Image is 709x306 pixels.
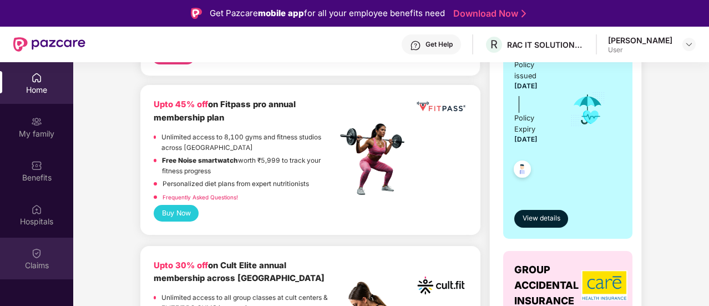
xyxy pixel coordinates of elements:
[570,91,606,128] img: icon
[191,8,202,19] img: Logo
[337,121,414,198] img: fpp.png
[154,99,208,109] b: Upto 45% off
[162,155,337,176] p: worth ₹5,999 to track your fitness progress
[13,37,85,52] img: New Pazcare Logo
[514,59,555,82] div: Policy issued
[685,40,693,49] img: svg+xml;base64,PHN2ZyBpZD0iRHJvcGRvd24tMzJ4MzIiIHhtbG5zPSJodHRwOi8vd3d3LnczLm9yZy8yMDAwL3N2ZyIgd2...
[31,116,42,127] img: svg+xml;base64,PHN2ZyB3aWR0aD0iMjAiIGhlaWdodD0iMjAiIHZpZXdCb3g9IjAgMCAyMCAyMCIgZmlsbD0ibm9uZSIgeG...
[154,205,199,221] button: Buy Now
[608,35,672,46] div: [PERSON_NAME]
[154,260,208,270] b: Upto 30% off
[521,8,526,19] img: Stroke
[453,8,523,19] a: Download Now
[514,136,538,143] span: [DATE]
[514,82,538,90] span: [DATE]
[410,40,421,51] img: svg+xml;base64,PHN2ZyBpZD0iSGVscC0zMngzMiIgeG1sbnM9Imh0dHA6Ly93d3cudzMub3JnLzIwMDAvc3ZnIiB3aWR0aD...
[490,38,498,51] span: R
[581,270,627,300] img: insurerLogo
[509,157,536,184] img: svg+xml;base64,PHN2ZyB4bWxucz0iaHR0cDovL3d3dy53My5vcmcvMjAwMC9zdmciIHdpZHRoPSI0OC45NDMiIGhlaWdodD...
[31,204,42,215] img: svg+xml;base64,PHN2ZyBpZD0iSG9zcGl0YWxzIiB4bWxucz0iaHR0cDovL3d3dy53My5vcmcvMjAwMC9zdmciIHdpZHRoPS...
[514,210,568,228] button: View details
[154,260,325,283] b: on Cult Elite annual membership across [GEOGRAPHIC_DATA]
[161,132,337,153] p: Unlimited access to 8,100 gyms and fitness studios across [GEOGRAPHIC_DATA]
[415,98,467,114] img: fppp.png
[154,99,296,122] b: on Fitpass pro annual membership plan
[163,179,309,189] p: Personalized diet plans from expert nutritionists
[523,213,560,224] span: View details
[514,113,555,135] div: Policy Expiry
[31,248,42,259] img: svg+xml;base64,PHN2ZyBpZD0iQ2xhaW0iIHhtbG5zPSJodHRwOi8vd3d3LnczLm9yZy8yMDAwL3N2ZyIgd2lkdGg9IjIwIi...
[507,39,585,50] div: RAC IT SOLUTIONS PRIVATE LIMITED
[608,46,672,54] div: User
[31,160,42,171] img: svg+xml;base64,PHN2ZyBpZD0iQmVuZWZpdHMiIHhtbG5zPSJodHRwOi8vd3d3LnczLm9yZy8yMDAwL3N2ZyIgd2lkdGg9Ij...
[162,157,238,164] strong: Free Noise smartwatch
[163,194,238,200] a: Frequently Asked Questions!
[426,40,453,49] div: Get Help
[210,7,445,20] div: Get Pazcare for all your employee benefits need
[258,8,304,18] strong: mobile app
[31,72,42,83] img: svg+xml;base64,PHN2ZyBpZD0iSG9tZSIgeG1sbnM9Imh0dHA6Ly93d3cudzMub3JnLzIwMDAvc3ZnIiB3aWR0aD0iMjAiIG...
